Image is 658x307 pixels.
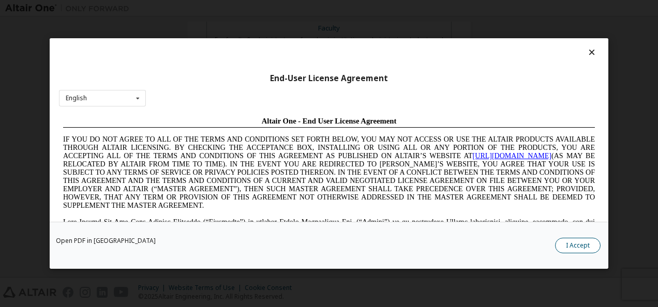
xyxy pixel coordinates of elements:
span: Lore Ipsumd Sit Ame Cons Adipisc Elitseddo (“Eiusmodte”) in utlabor Etdolo Magnaaliqua Eni. (“Adm... [4,105,536,179]
div: English [66,95,87,101]
span: IF YOU DO NOT AGREE TO ALL OF THE TERMS AND CONDITIONS SET FORTH BELOW, YOU MAY NOT ACCESS OR USE... [4,23,536,97]
a: Open PDF in [GEOGRAPHIC_DATA] [56,238,156,244]
button: I Accept [555,238,601,253]
span: Altair One - End User License Agreement [203,4,338,12]
a: [URL][DOMAIN_NAME] [414,39,492,47]
div: End-User License Agreement [59,73,599,84]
